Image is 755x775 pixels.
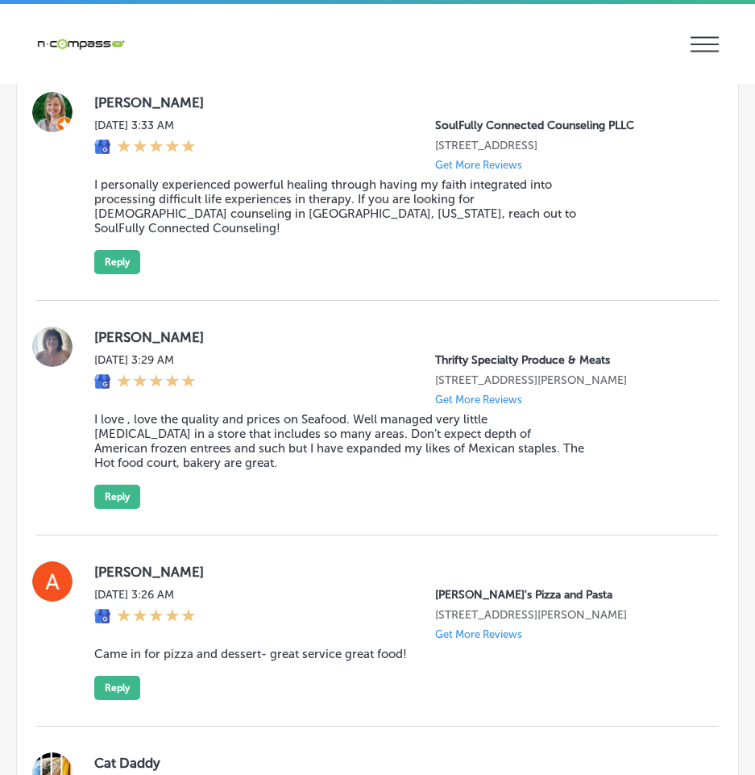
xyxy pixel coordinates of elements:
blockquote: I personally experienced powerful healing through having my faith integrated into processing diff... [94,177,585,235]
div: 5 Stars [117,139,196,156]
p: Thrifty Specialty Produce & Meats [435,353,693,367]
blockquote: I love , love the quality and prices on Seafood. Well managed very little [MEDICAL_DATA] in a sto... [94,412,585,470]
p: 920 Barton Blvd [435,373,693,387]
div: 5 Stars [117,608,196,626]
p: 401 N. Main Street Suite 106 [435,139,693,152]
p: Get More Reviews [435,159,522,171]
label: [PERSON_NAME] [94,329,693,345]
p: Ronnally's Pizza and Pasta [435,588,693,602]
button: Reply [94,485,140,509]
label: [PERSON_NAME] [94,94,693,110]
p: 1560 Woodlane Dr [435,608,693,622]
button: Reply [94,250,140,274]
button: Reply [94,676,140,700]
label: [DATE] 3:26 AM [94,588,196,602]
p: Get More Reviews [435,628,522,640]
blockquote: Came in for pizza and dessert- great service great food! [94,647,585,661]
label: Cat Daddy [94,755,693,771]
label: [DATE] 3:29 AM [94,353,196,367]
div: 5 Stars [117,373,196,391]
img: 660ab0bf-5cc7-4cb8-ba1c-48b5ae0f18e60NCTV_CLogo_TV_Black_-500x88.png [36,36,125,52]
p: Get More Reviews [435,394,522,406]
label: [PERSON_NAME] [94,564,693,580]
p: SoulFully Connected Counseling PLLC [435,119,693,132]
label: [DATE] 3:33 AM [94,119,196,132]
